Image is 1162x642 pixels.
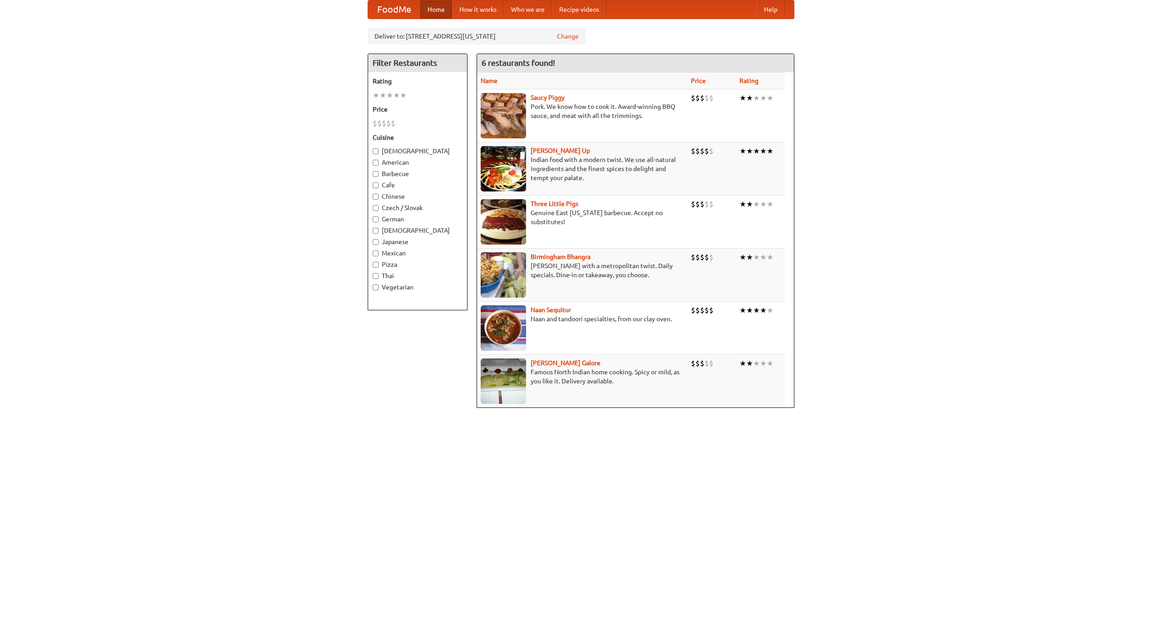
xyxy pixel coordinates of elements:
[709,358,714,368] li: $
[373,148,379,154] input: [DEMOGRAPHIC_DATA]
[739,252,746,262] li: ★
[691,358,695,368] li: $
[373,260,463,269] label: Pizza
[531,253,591,260] a: Birmingham Bhangra
[695,93,700,103] li: $
[373,147,463,156] label: [DEMOGRAPHIC_DATA]
[386,90,393,100] li: ★
[393,90,400,100] li: ★
[753,146,760,156] li: ★
[481,305,526,351] img: naansequitur.jpg
[373,215,463,224] label: German
[382,118,386,128] li: $
[760,93,767,103] li: ★
[739,358,746,368] li: ★
[482,59,555,67] ng-pluralize: 6 restaurants found!
[373,249,463,258] label: Mexican
[746,358,753,368] li: ★
[739,77,758,84] a: Rating
[373,171,379,177] input: Barbecue
[691,305,695,315] li: $
[704,358,709,368] li: $
[373,105,463,114] h5: Price
[379,90,386,100] li: ★
[691,146,695,156] li: $
[373,181,463,190] label: Cafe
[760,305,767,315] li: ★
[481,93,526,138] img: saucy.jpg
[704,93,709,103] li: $
[531,147,590,154] a: [PERSON_NAME] Up
[700,305,704,315] li: $
[373,194,379,200] input: Chinese
[557,32,579,41] a: Change
[695,358,700,368] li: $
[709,146,714,156] li: $
[373,271,463,280] label: Thai
[757,0,785,19] a: Help
[704,305,709,315] li: $
[481,155,684,182] p: Indian food with a modern twist. We use all-natural ingredients and the finest spices to delight ...
[760,199,767,209] li: ★
[531,359,601,367] a: [PERSON_NAME] Galore
[704,199,709,209] li: $
[368,54,467,72] h4: Filter Restaurants
[386,118,391,128] li: $
[700,93,704,103] li: $
[368,0,420,19] a: FoodMe
[481,77,497,84] a: Name
[368,28,586,44] div: Deliver to: [STREET_ADDRESS][US_STATE]
[739,305,746,315] li: ★
[377,118,382,128] li: $
[373,90,379,100] li: ★
[746,199,753,209] li: ★
[709,93,714,103] li: $
[767,199,773,209] li: ★
[531,94,565,101] a: Saucy Piggy
[373,205,379,211] input: Czech / Slovak
[481,368,684,386] p: Famous North Indian home cooking. Spicy or mild, as you like it. Delivery available.
[373,192,463,201] label: Chinese
[481,146,526,191] img: curryup.jpg
[767,252,773,262] li: ★
[373,250,379,256] input: Mexican
[373,228,379,234] input: [DEMOGRAPHIC_DATA]
[373,283,463,292] label: Vegetarian
[373,237,463,246] label: Japanese
[373,169,463,178] label: Barbecue
[700,199,704,209] li: $
[452,0,504,19] a: How it works
[704,252,709,262] li: $
[373,216,379,222] input: German
[373,284,379,290] input: Vegetarian
[753,199,760,209] li: ★
[739,146,746,156] li: ★
[767,358,773,368] li: ★
[552,0,606,19] a: Recipe videos
[373,77,463,86] h5: Rating
[700,358,704,368] li: $
[746,146,753,156] li: ★
[481,314,684,323] p: Naan and tandoori specialties, from our clay oven.
[767,305,773,315] li: ★
[746,93,753,103] li: ★
[481,199,526,245] img: littlepigs.jpg
[531,306,571,314] a: Naan Sequitur
[700,146,704,156] li: $
[400,90,407,100] li: ★
[695,199,700,209] li: $
[704,146,709,156] li: $
[373,203,463,212] label: Czech / Slovak
[373,273,379,279] input: Thai
[373,226,463,235] label: [DEMOGRAPHIC_DATA]
[481,252,526,298] img: bhangra.jpg
[753,305,760,315] li: ★
[373,133,463,142] h5: Cuisine
[691,199,695,209] li: $
[481,261,684,279] p: [PERSON_NAME] with a metropolitan twist. Daily specials. Dine-in or takeaway, you choose.
[481,358,526,404] img: currygalore.jpg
